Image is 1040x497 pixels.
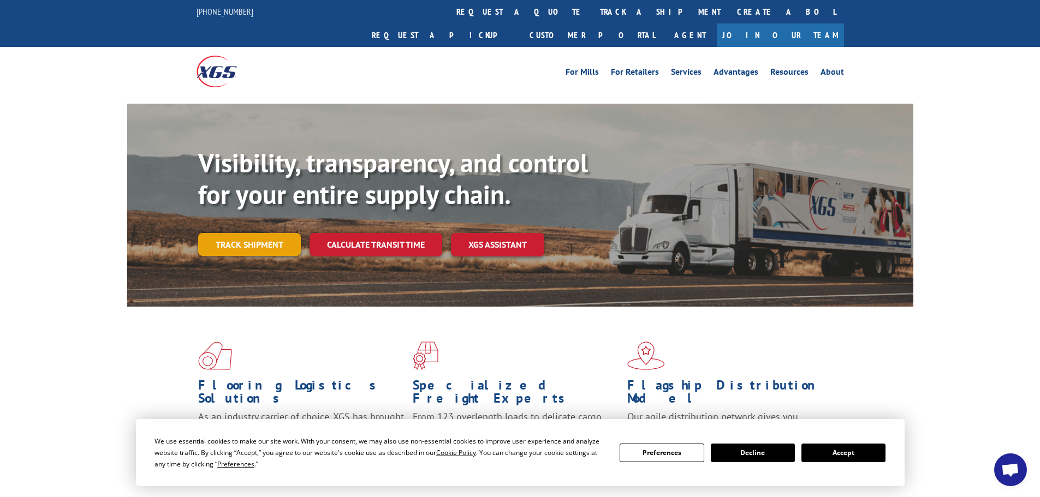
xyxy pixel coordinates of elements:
span: Preferences [217,459,254,469]
a: Advantages [714,68,758,80]
a: Agent [663,23,717,47]
div: Open chat [994,453,1027,486]
a: Join Our Team [717,23,844,47]
a: Track shipment [198,233,301,256]
button: Decline [711,444,795,462]
span: Our agile distribution network gives you nationwide inventory management on demand. [627,410,828,436]
a: Customer Portal [521,23,663,47]
div: Cookie Consent Prompt [136,419,905,486]
img: xgs-icon-focused-on-flooring-red [413,342,438,370]
a: Resources [770,68,809,80]
div: We use essential cookies to make our site work. With your consent, we may also use non-essential ... [154,435,607,470]
button: Accept [801,444,886,462]
img: xgs-icon-flagship-distribution-model-red [627,342,665,370]
a: For Retailers [611,68,659,80]
a: For Mills [566,68,599,80]
a: [PHONE_NUMBER] [197,6,253,17]
a: Services [671,68,702,80]
p: From 123 overlength loads to delicate cargo, our experienced staff knows the best way to move you... [413,410,619,459]
h1: Specialized Freight Experts [413,379,619,410]
span: As an industry carrier of choice, XGS has brought innovation and dedication to flooring logistics... [198,410,404,449]
h1: Flooring Logistics Solutions [198,379,405,410]
a: XGS ASSISTANT [451,233,544,256]
a: Calculate transit time [310,233,442,256]
img: xgs-icon-total-supply-chain-intelligence-red [198,342,232,370]
a: Request a pickup [364,23,521,47]
button: Preferences [620,444,704,462]
b: Visibility, transparency, and control for your entire supply chain. [198,146,588,211]
h1: Flagship Distribution Model [627,379,834,410]
span: Cookie Policy [436,448,476,457]
a: About [821,68,844,80]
